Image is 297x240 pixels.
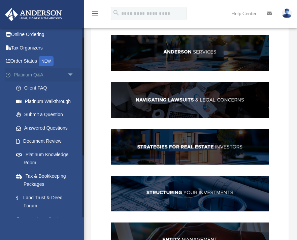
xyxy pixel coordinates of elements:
[9,212,84,226] a: Portal Feedback
[9,121,84,135] a: Answered Questions
[67,68,81,82] span: arrow_drop_down
[111,35,269,71] img: AndServ_hdr
[9,95,84,108] a: Platinum Walkthrough
[112,9,120,16] i: search
[9,135,84,148] a: Document Review
[282,8,292,18] img: User Pic
[9,169,84,191] a: Tax & Bookkeeping Packages
[9,108,84,122] a: Submit a Question
[9,148,84,169] a: Platinum Knowledge Room
[5,68,84,81] a: Platinum Q&Aarrow_drop_down
[5,55,84,68] a: Order StatusNEW
[111,176,269,211] img: StructInv_hdr
[5,41,84,55] a: Tax Organizers
[5,28,84,41] a: Online Ordering
[39,56,54,66] div: NEW
[111,82,269,117] img: NavLaw_hdr
[3,8,64,21] img: Anderson Advisors Platinum Portal
[91,9,99,18] i: menu
[9,191,84,212] a: Land Trust & Deed Forum
[111,129,269,165] img: StratsRE_hdr
[91,12,99,18] a: menu
[9,81,81,95] a: Client FAQ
